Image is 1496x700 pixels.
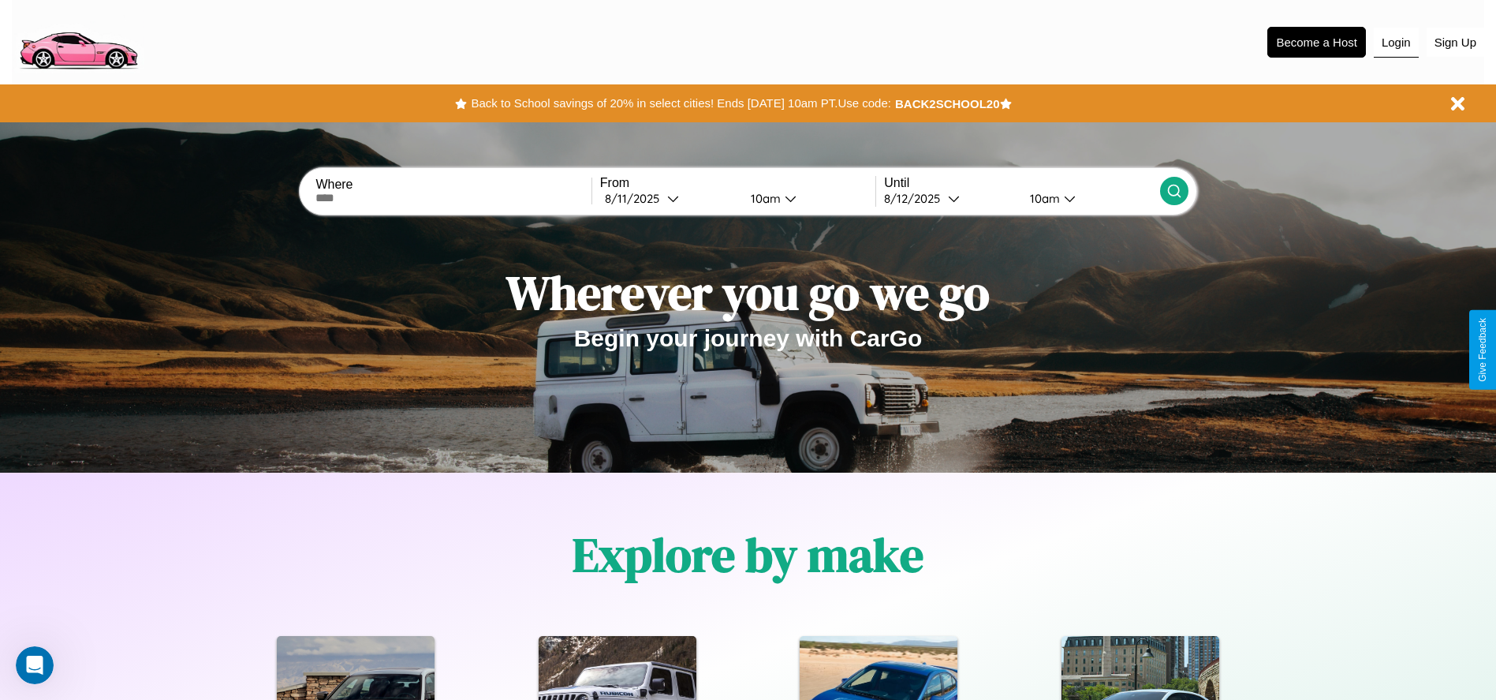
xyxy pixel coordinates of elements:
div: 10am [743,191,785,206]
iframe: Intercom live chat [16,646,54,684]
button: Become a Host [1267,27,1366,58]
label: Where [315,178,591,192]
b: BACK2SCHOOL20 [895,97,1000,110]
div: Give Feedback [1477,318,1488,382]
h1: Explore by make [573,522,923,587]
img: logo [12,8,144,73]
button: Back to School savings of 20% in select cities! Ends [DATE] 10am PT.Use code: [467,92,894,114]
label: Until [884,176,1159,190]
button: Sign Up [1427,28,1484,57]
button: 8/11/2025 [600,190,738,207]
button: 10am [738,190,876,207]
button: 10am [1017,190,1160,207]
div: 10am [1022,191,1064,206]
button: Login [1374,28,1419,58]
div: 8 / 11 / 2025 [605,191,667,206]
div: 8 / 12 / 2025 [884,191,948,206]
label: From [600,176,875,190]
